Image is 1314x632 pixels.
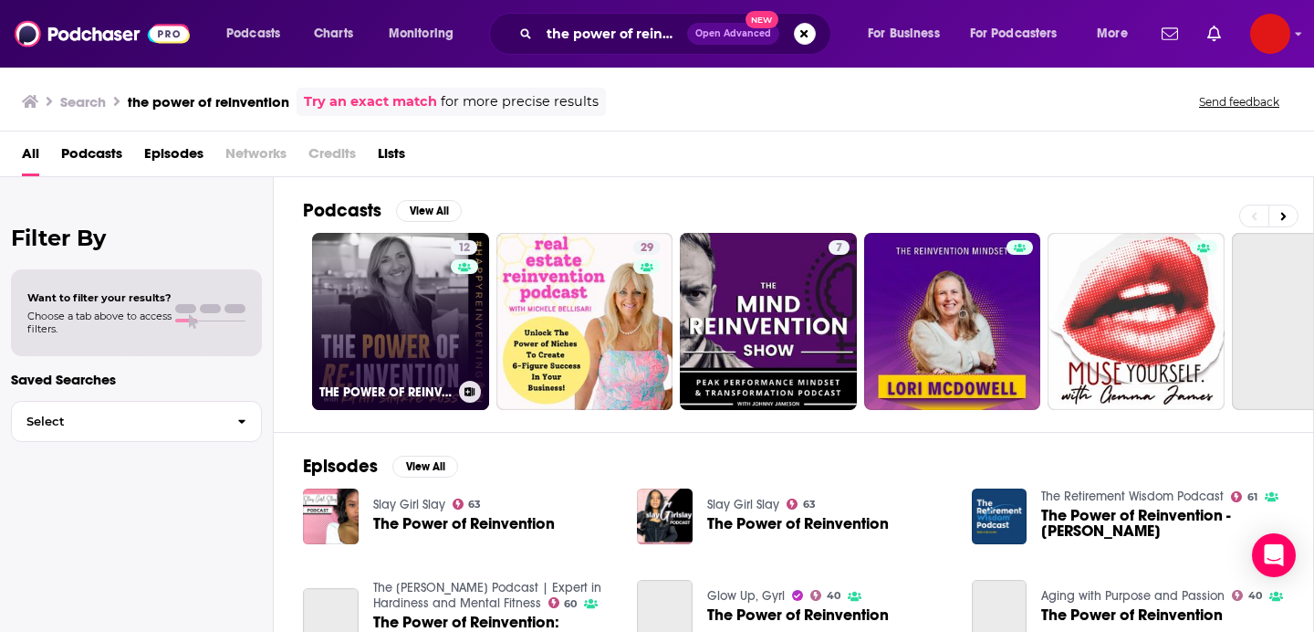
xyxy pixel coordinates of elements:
button: Send feedback [1194,94,1285,110]
a: 63 [453,499,482,510]
span: Networks [225,139,287,176]
span: Podcasts [226,21,280,47]
span: 60 [564,600,577,608]
a: 40 [810,590,840,601]
span: for more precise results [441,91,599,112]
h3: the power of reinvention [128,93,289,111]
button: open menu [855,19,963,48]
button: open menu [1084,19,1151,48]
a: Glow Up, Gyrl [707,588,785,604]
a: The Power of Reinvention [707,607,889,623]
div: Open Intercom Messenger [1252,533,1296,577]
a: 7 [680,233,857,410]
a: The Power of Reinvention [707,516,889,532]
img: Podchaser - Follow, Share and Rate Podcasts [15,16,190,51]
a: Aging with Purpose and Passion [1041,588,1225,604]
span: Want to filter your results? [27,291,172,304]
a: Charts [302,19,364,48]
span: 7 [836,239,842,258]
a: 63 [787,499,816,510]
button: open menu [214,19,304,48]
span: Choose a tab above to access filters. [27,310,172,335]
h2: Episodes [303,455,378,478]
h2: Podcasts [303,199,381,222]
a: 61 [1231,491,1257,502]
img: User Profile [1250,14,1290,54]
span: 63 [468,500,481,509]
a: PodcastsView All [303,199,462,222]
a: Try an exact match [304,91,437,112]
a: Show notifications dropdown [1200,18,1228,49]
a: 12THE POWER OF REINVENTION with [PERSON_NAME] [312,233,489,410]
button: Show profile menu [1250,14,1290,54]
p: Saved Searches [11,371,262,388]
span: The Power of Reinvention - [PERSON_NAME] [1041,508,1284,539]
button: Open AdvancedNew [687,23,779,45]
a: Slay Girl Slay [373,497,445,512]
a: Podcasts [61,139,122,176]
span: For Business [868,21,940,47]
div: Search podcasts, credits, & more... [506,13,849,55]
input: Search podcasts, credits, & more... [539,19,687,48]
button: open menu [376,19,477,48]
a: 12 [451,240,477,255]
a: 7 [829,240,850,255]
span: 29 [641,239,653,258]
a: Slay Girl Slay [707,497,779,512]
h3: Search [60,93,106,111]
img: The Power of Reinvention [303,489,359,544]
span: Open Advanced [695,29,771,38]
span: More [1097,21,1128,47]
button: open menu [958,19,1084,48]
span: Charts [314,21,353,47]
span: 40 [1248,592,1262,600]
span: 40 [827,592,840,600]
span: 63 [803,500,816,509]
a: 29 [496,233,673,410]
h2: Filter By [11,225,262,251]
a: Lists [378,139,405,176]
a: EpisodesView All [303,455,458,478]
a: The Power of Reinvention - Joanne Lipman [1041,508,1284,539]
span: Credits [308,139,356,176]
a: The Power of Reinvention [373,516,555,532]
a: 40 [1232,590,1262,601]
span: Logged in as DoubleForte [1250,14,1290,54]
h3: THE POWER OF REINVENTION with [PERSON_NAME] [319,384,452,400]
span: Monitoring [389,21,454,47]
a: The Power of Reinvention [1041,607,1223,623]
span: New [746,11,778,28]
a: 29 [633,240,661,255]
a: Episodes [144,139,203,176]
a: The Paul Taylor Podcast | Expert in Hardiness and Mental Fitness [373,580,601,611]
a: All [22,139,39,176]
img: The Power of Reinvention - Joanne Lipman [972,489,1027,544]
span: 61 [1247,493,1257,501]
img: The Power of Reinvention [637,489,693,544]
span: Select [12,416,223,427]
button: View All [396,200,462,222]
a: 60 [548,597,578,608]
a: The Retirement Wisdom Podcast [1041,489,1224,504]
a: Show notifications dropdown [1154,18,1185,49]
button: View All [392,456,458,478]
span: For Podcasters [970,21,1058,47]
span: 12 [458,239,470,258]
button: Select [11,401,262,442]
